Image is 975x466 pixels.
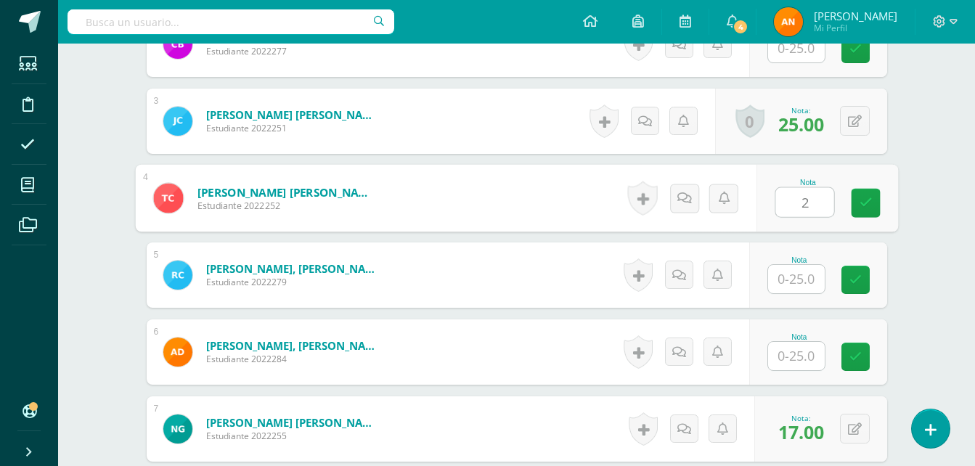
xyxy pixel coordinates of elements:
[206,415,380,430] a: [PERSON_NAME] [PERSON_NAME]
[775,179,841,187] div: Nota
[735,105,764,138] a: 0
[197,184,376,200] a: [PERSON_NAME] [PERSON_NAME]
[814,9,897,23] span: [PERSON_NAME]
[768,34,825,62] input: 0-25.0
[767,333,831,341] div: Nota
[206,261,380,276] a: [PERSON_NAME], [PERSON_NAME]
[767,256,831,264] div: Nota
[206,107,380,122] a: [PERSON_NAME] [PERSON_NAME]
[163,414,192,443] img: fdb61e8f1c6b413a172208a7b42be463.png
[778,105,824,115] div: Nota:
[778,413,824,423] div: Nota:
[163,338,192,367] img: 6e5d2a59b032968e530f96f4f3ce5ba6.png
[775,188,833,217] input: 0-25.0
[774,7,803,36] img: 3a38ccc57df8c3e4ccb5f83e14a3f63e.png
[778,420,824,444] span: 17.00
[768,342,825,370] input: 0-25.0
[814,22,897,34] span: Mi Perfil
[68,9,394,34] input: Busca un usuario...
[163,30,192,59] img: 341eaa9569b61e716d7ac718201314ab.png
[206,122,380,134] span: Estudiante 2022251
[163,261,192,290] img: d830eef38f7c8ef70a27b8cc5246fc01.png
[163,107,192,136] img: 85d015b5d8cbdc86e8d29492f78b6ed8.png
[768,265,825,293] input: 0-25.0
[206,276,380,288] span: Estudiante 2022279
[206,353,380,365] span: Estudiante 2022284
[153,183,183,213] img: 427d6b45988be05d04198d9509dcda7c.png
[206,430,380,442] span: Estudiante 2022255
[197,200,376,213] span: Estudiante 2022252
[206,338,380,353] a: [PERSON_NAME], [PERSON_NAME]
[206,45,380,57] span: Estudiante 2022277
[733,19,748,35] span: 4
[778,112,824,136] span: 25.00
